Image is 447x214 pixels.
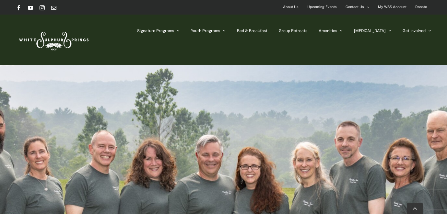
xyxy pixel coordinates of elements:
[137,15,180,47] a: Signature Programs
[16,25,91,55] img: White Sulphur Springs Logo
[354,15,391,47] a: [MEDICAL_DATA]
[137,15,431,47] nav: Main Menu
[319,29,337,33] span: Amenities
[40,5,45,10] a: Instagram
[137,29,174,33] span: Signature Programs
[279,29,307,33] span: Group Retreats
[237,29,267,33] span: Bed & Breakfast
[191,29,220,33] span: Youth Programs
[283,2,299,12] span: About Us
[378,2,406,12] span: My WSS Account
[191,15,226,47] a: Youth Programs
[279,15,307,47] a: Group Retreats
[16,5,21,10] a: Facebook
[307,2,337,12] span: Upcoming Events
[319,15,343,47] a: Amenities
[403,15,431,47] a: Get Involved
[403,29,426,33] span: Get Involved
[51,5,56,10] a: Email
[28,5,33,10] a: YouTube
[354,29,386,33] span: [MEDICAL_DATA]
[237,15,267,47] a: Bed & Breakfast
[415,2,427,12] span: Donate
[346,2,364,12] span: Contact Us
